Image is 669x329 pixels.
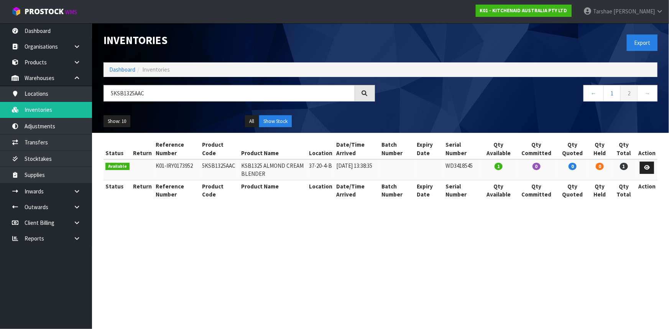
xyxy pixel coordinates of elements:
th: Qty Available [481,139,516,159]
th: Qty Held [588,180,611,200]
th: Return [131,180,154,200]
td: WD3418545 [444,159,481,180]
td: [DATE] 13:38:35 [334,159,380,180]
span: 0 [596,163,604,170]
span: Inventories [142,66,170,73]
a: K01 - KITCHENAID AUSTRALIA PTY LTD [476,5,572,17]
th: Reference Number [154,180,200,200]
span: 1 [620,163,628,170]
a: → [637,85,657,101]
strong: K01 - KITCHENAID AUSTRALIA PTY LTD [480,7,567,14]
span: Tarshae [593,8,612,15]
nav: Page navigation [386,85,658,104]
td: K01-IRY0173952 [154,159,200,180]
span: [PERSON_NAME] [613,8,655,15]
th: Qty Total [611,180,636,200]
span: ProStock [25,7,64,16]
a: 1 [603,85,621,101]
img: cube-alt.png [12,7,21,16]
span: 0 [533,163,541,170]
a: Dashboard [109,66,135,73]
th: Product Name [239,139,307,159]
input: Search inventories [104,85,355,101]
th: Date/Time Arrived [334,139,380,159]
span: 0 [569,163,577,170]
a: ← [584,85,604,101]
td: 5KSB1325AAC [200,159,239,180]
th: Date/Time Arrived [334,180,380,200]
th: Qty Held [588,139,611,159]
th: Action [636,180,657,200]
th: Status [104,180,131,200]
th: Product Code [200,139,239,159]
th: Qty Quoted [557,139,588,159]
a: 2 [620,85,638,101]
th: Product Name [239,180,307,200]
td: KSB1325 ALMOND CREAM BLENDER [239,159,307,180]
th: Product Code [200,180,239,200]
button: Show: 10 [104,115,130,128]
th: Serial Number [444,139,481,159]
th: Expiry Date [415,139,444,159]
button: Show Stock [259,115,292,128]
span: 1 [495,163,503,170]
th: Action [636,139,657,159]
th: Qty Committed [516,139,557,159]
th: Qty Available [481,180,516,200]
th: Location [307,139,334,159]
th: Batch Number [380,139,415,159]
th: Qty Committed [516,180,557,200]
h1: Inventories [104,34,375,46]
th: Serial Number [444,180,481,200]
th: Return [131,139,154,159]
th: Status [104,139,131,159]
th: Location [307,180,334,200]
th: Qty Quoted [557,180,588,200]
small: WMS [65,8,77,16]
th: Batch Number [380,180,415,200]
span: Available [105,163,130,170]
td: 37-20-4-B [307,159,334,180]
th: Qty Total [611,139,636,159]
button: Export [627,34,657,51]
th: Expiry Date [415,180,444,200]
th: Reference Number [154,139,200,159]
button: All [245,115,258,128]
